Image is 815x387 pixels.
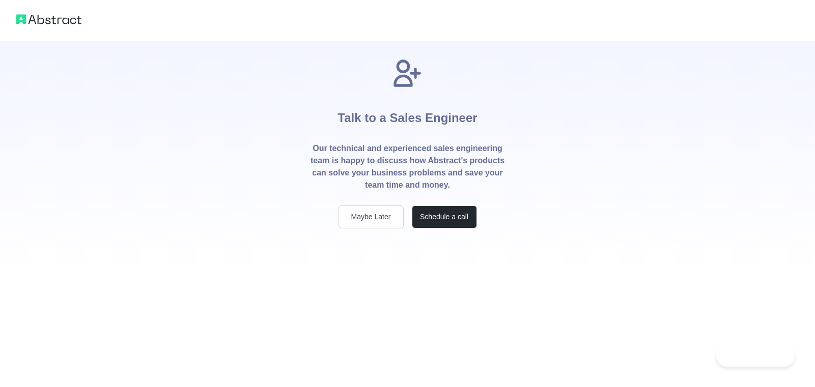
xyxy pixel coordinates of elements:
button: Maybe Later [339,205,404,228]
iframe: Toggle Customer Support [716,345,795,367]
p: Our technical and experienced sales engineering team is happy to discuss how Abstract's products ... [310,142,505,191]
img: Abstract logo [16,12,81,26]
button: Schedule a call [412,205,477,228]
h1: Talk to a Sales Engineer [338,90,477,142]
